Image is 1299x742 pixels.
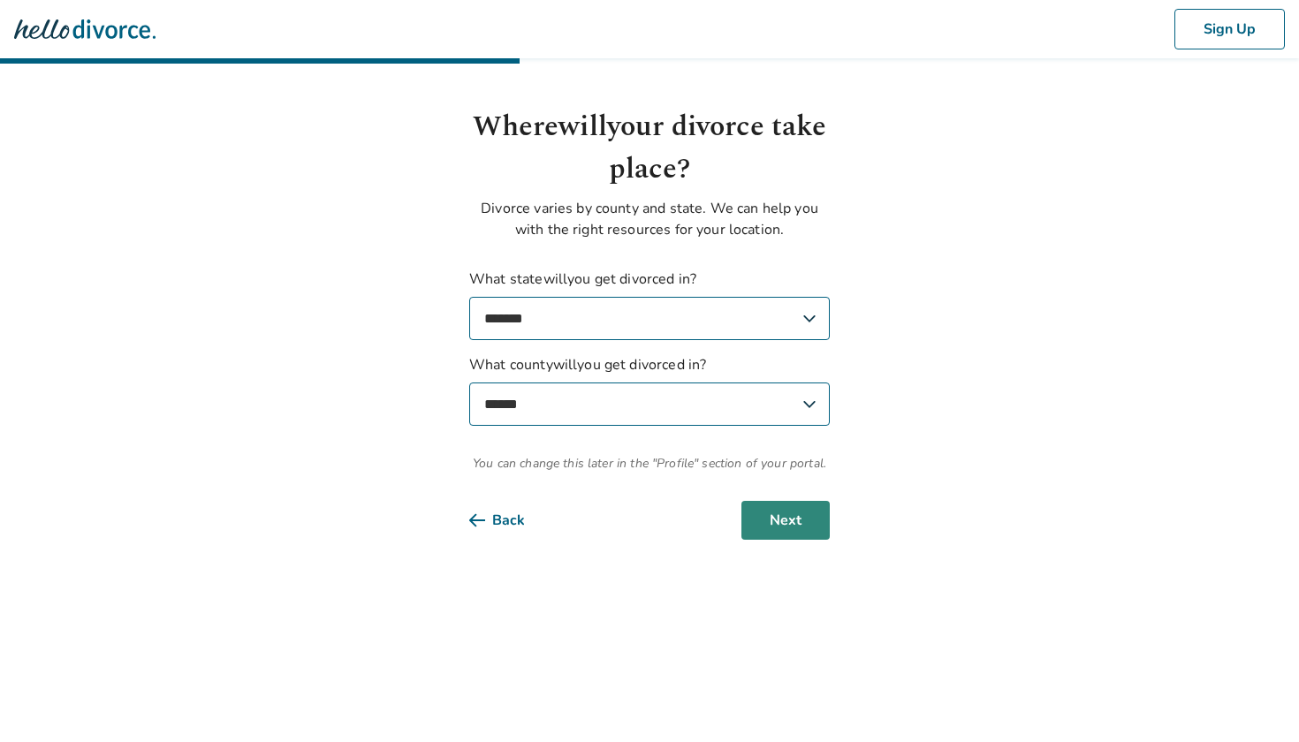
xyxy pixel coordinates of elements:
button: Sign Up [1174,9,1285,49]
h1: Where will your divorce take place? [469,106,830,191]
label: What county will you get divorced in? [469,354,830,426]
button: Back [469,501,553,540]
img: Hello Divorce Logo [14,11,156,47]
label: What state will you get divorced in? [469,269,830,340]
select: What countywillyou get divorced in? [469,382,830,426]
span: You can change this later in the "Profile" section of your portal. [469,454,830,473]
p: Divorce varies by county and state. We can help you with the right resources for your location. [469,198,830,240]
button: Next [741,501,830,540]
iframe: Chat Widget [1211,657,1299,742]
select: What statewillyou get divorced in? [469,297,830,340]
